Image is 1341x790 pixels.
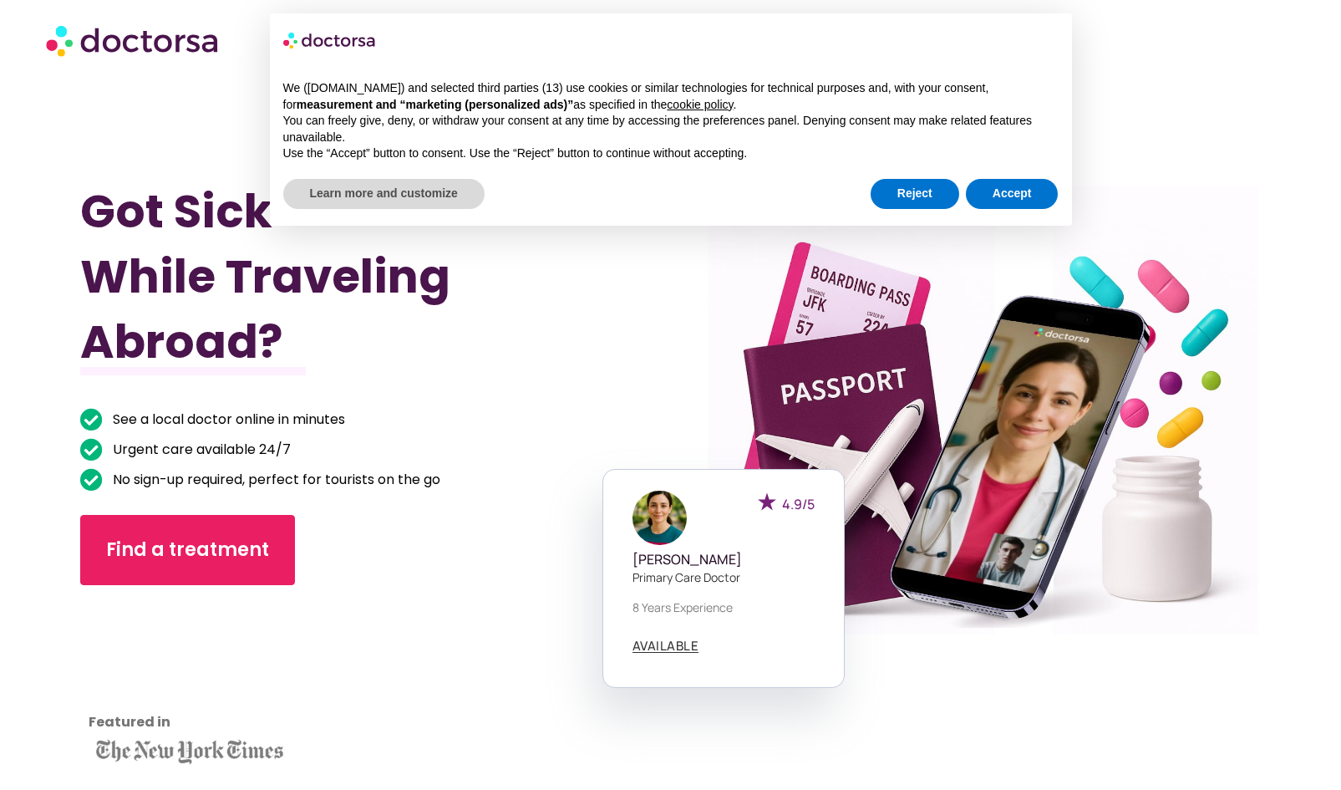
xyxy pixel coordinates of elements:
[966,179,1059,209] button: Accept
[109,468,440,492] span: No sign-up required, perfect for tourists on the go
[632,568,815,586] p: Primary care doctor
[80,179,582,375] h1: Got Sick While Traveling Abroad?
[782,495,815,513] span: 4.9/5
[283,80,1059,113] p: We ([DOMAIN_NAME]) and selected third parties (13) use cookies or similar technologies for techni...
[283,27,377,54] img: logo
[632,640,699,652] span: AVAILABLE
[109,408,345,431] span: See a local doctor online in minutes
[632,640,699,653] a: AVAILABLE
[632,552,815,568] h5: [PERSON_NAME]
[80,515,295,585] a: Find a treatment
[89,610,239,736] iframe: Customer reviews powered by Trustpilot
[283,179,485,209] button: Learn more and customize
[106,537,269,563] span: Find a treatment
[871,179,959,209] button: Reject
[109,438,291,461] span: Urgent care available 24/7
[667,98,733,111] a: cookie policy
[283,145,1059,162] p: Use the “Accept” button to consent. Use the “Reject” button to continue without accepting.
[632,599,815,616] p: 8 years experience
[283,113,1059,145] p: You can freely give, deny, or withdraw your consent at any time by accessing the preferences pane...
[89,712,170,731] strong: Featured in
[297,98,573,111] strong: measurement and “marketing (personalized ads)”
